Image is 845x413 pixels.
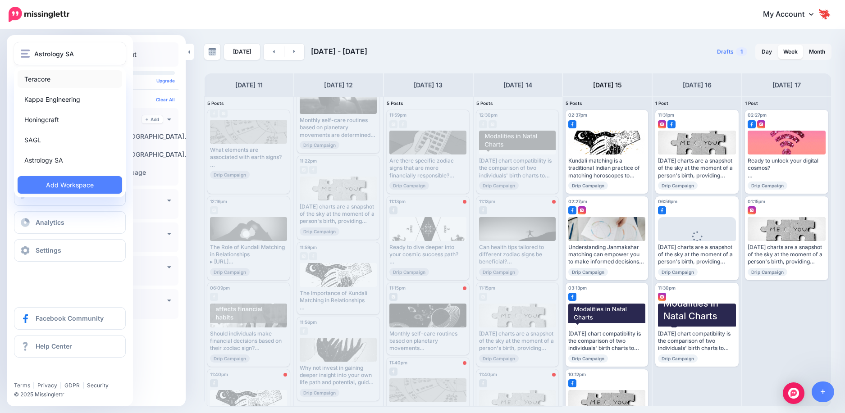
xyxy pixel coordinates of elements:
[655,100,668,106] span: 1 Post
[568,330,645,352] div: [DATE] chart compatibility is the comparison of two individuals' birth charts to determine the po...
[489,120,497,128] img: instagram-grey-square.png
[387,100,403,106] span: 5 Posts
[568,285,587,290] span: 03:13pm
[37,382,57,389] a: Privacy
[748,112,767,118] span: 02:27pm
[389,360,407,365] span: 11:40pm
[748,244,826,266] div: [DATE] charts are a snapshot of the sky at the moment of a person's birth, providing insight into...
[568,379,576,387] img: facebook-square.png
[745,100,758,106] span: 1 Post
[64,382,80,389] a: GDPR
[658,330,736,352] div: [DATE] chart compatibility is the comparison of two individuals' birth charts to determine the po...
[300,319,317,325] span: 11:56pm
[479,206,487,214] img: facebook-grey-square.png
[14,211,126,234] a: Analytics
[658,112,674,118] span: 11:31pm
[18,151,122,169] a: Astrology SA
[667,120,676,128] img: facebook-square.png
[658,120,666,128] img: instagram-square.png
[479,372,497,377] span: 11:40pm
[717,49,734,54] span: Drafts
[309,166,317,174] img: facebook-grey-square.png
[208,48,216,56] img: calendar-grey-darker.png
[18,91,122,108] a: Kappa Engineering
[389,120,397,128] img: instagram-grey-square.png
[36,342,72,350] span: Help Center
[309,252,317,260] img: facebook-grey-square.png
[14,382,30,389] a: Terms
[210,146,287,168] div: What elements are associated with earth signs? Read more 👉 [URL] #Virgo #Taurus #🌍EarthSigns
[77,150,190,159] label: Astrology [GEOGRAPHIC_DATA]…
[389,112,407,118] span: 11:59pm
[9,7,69,22] img: Missinglettr
[479,354,519,363] span: Drip Campaign
[712,44,753,60] a: Drafts1
[804,45,831,59] a: Month
[756,45,777,59] a: Day
[389,182,429,190] span: Drip Campaign
[389,206,397,214] img: facebook-grey-square.png
[300,327,308,335] img: facebook-grey-square.png
[34,49,74,59] span: Astrology SA
[479,268,519,276] span: Drip Campaign
[748,182,787,190] span: Drip Campaign
[658,354,698,363] span: Drip Campaign
[14,307,126,330] a: Facebook Community
[14,42,126,65] button: Astrology SA
[210,199,227,204] span: 12:16pm
[566,100,582,106] span: 5 Posts
[210,372,228,377] span: 11:40pm
[389,268,429,276] span: Drip Campaign
[60,382,62,389] span: |
[300,117,377,139] div: Monthly self-care routines based on planetary movements are determined by the positions of the pl...
[210,354,250,363] span: Drip Campaign
[748,199,765,204] span: 01:15pm
[300,203,377,225] div: [DATE] charts are a snapshot of the sky at the moment of a person's birth, providing insight into...
[658,285,676,290] span: 11:30pm
[210,109,218,118] img: facebook-grey-square.png
[578,206,586,214] img: instagram-square.png
[210,171,250,179] span: Drip Campaign
[748,268,787,276] span: Drip Campaign
[568,112,587,118] span: 02:37pm
[736,47,747,56] span: 1
[14,183,126,206] a: Create
[311,47,367,56] span: [DATE] - [DATE]
[479,293,487,301] img: instagram-grey-square.png
[389,293,397,301] img: instagram-grey-square.png
[748,157,826,179] div: Ready to unlock your digital cosmos? Read more 👉 [URL] #DigitalCosmos #WebafricaFibre #FibreInter...
[300,389,339,397] span: Drip Campaign
[685,231,709,254] div: Loading
[748,120,756,128] img: facebook-square.png
[754,4,831,26] a: My Account
[14,239,126,262] a: Settings
[389,330,466,352] div: Monthly self-care routines based on planetary movements Learn more > [URL][DOMAIN_NAME]
[748,206,756,214] img: instagram-square.png
[568,199,587,204] span: 02:27pm
[389,157,466,179] div: Are there specific zodiac signs that are more financially responsible? Read more 👉 [URL] #Financi...
[399,120,407,128] img: facebook-grey-square.png
[210,293,218,301] img: facebook-grey-square.png
[568,244,645,266] div: Understanding Janmakshar matching can empower you to make informed decisions about your relations...
[300,141,339,149] span: Drip Campaign
[235,80,263,91] h4: [DATE] 11
[14,335,126,358] a: Help Center
[389,199,406,204] span: 11:13pm
[210,330,287,352] div: Should individuals make financial decisions based on their zodiac sign? Read more 👉 [URL] #Financ...
[77,132,190,141] label: Astrology [GEOGRAPHIC_DATA]…
[414,80,443,91] h4: [DATE] 13
[300,245,317,250] span: 11:59pm
[479,244,556,266] div: Can health tips tailored to different zodiac signs be beneficial? Read more 👉 [URL] #HolisticHeal...
[87,382,109,389] a: Security
[219,109,228,118] img: instagram-grey-square.png
[300,158,317,163] span: 11:22pm
[300,364,377,386] div: Why not invest in gaining deeper insight into your own life path and potential, guided by univers...
[783,382,804,404] div: Open Intercom Messenger
[568,268,608,276] span: Drip Campaign
[658,293,666,301] img: instagram-square.png
[156,78,175,83] a: Upgrade
[210,379,218,387] img: facebook-grey-square.png
[389,285,406,290] span: 11:15pm
[210,206,218,214] img: instagram-grey-square.png
[568,293,576,301] img: facebook-square.png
